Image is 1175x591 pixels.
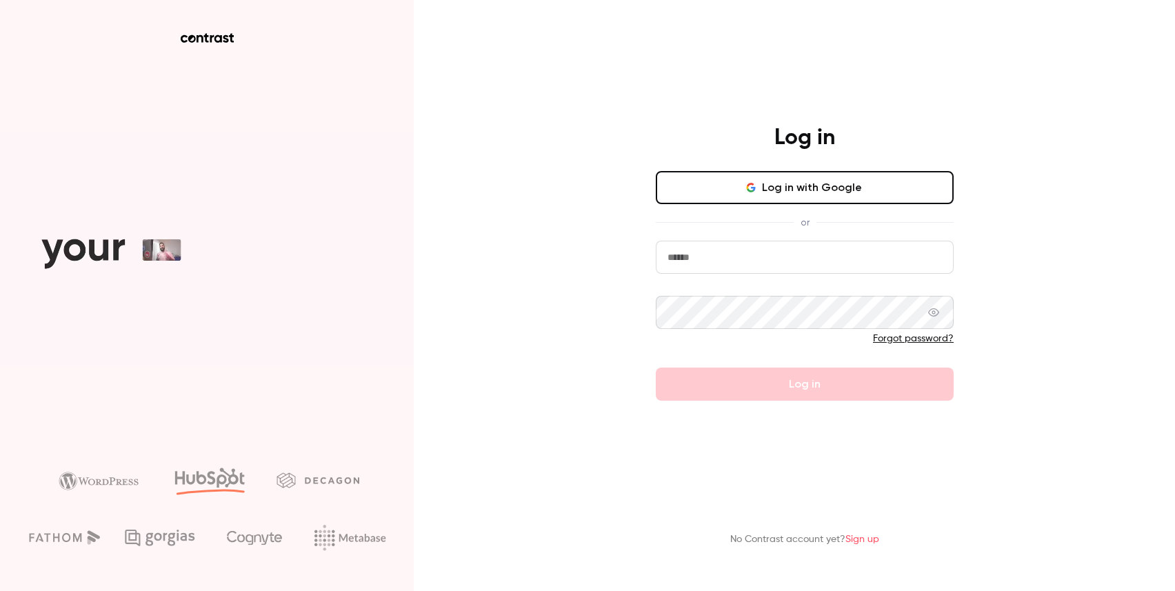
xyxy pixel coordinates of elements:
[845,534,879,544] a: Sign up
[794,215,816,230] span: or
[774,124,835,152] h4: Log in
[730,532,879,547] p: No Contrast account yet?
[656,171,954,204] button: Log in with Google
[277,472,359,488] img: decagon
[873,334,954,343] a: Forgot password?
